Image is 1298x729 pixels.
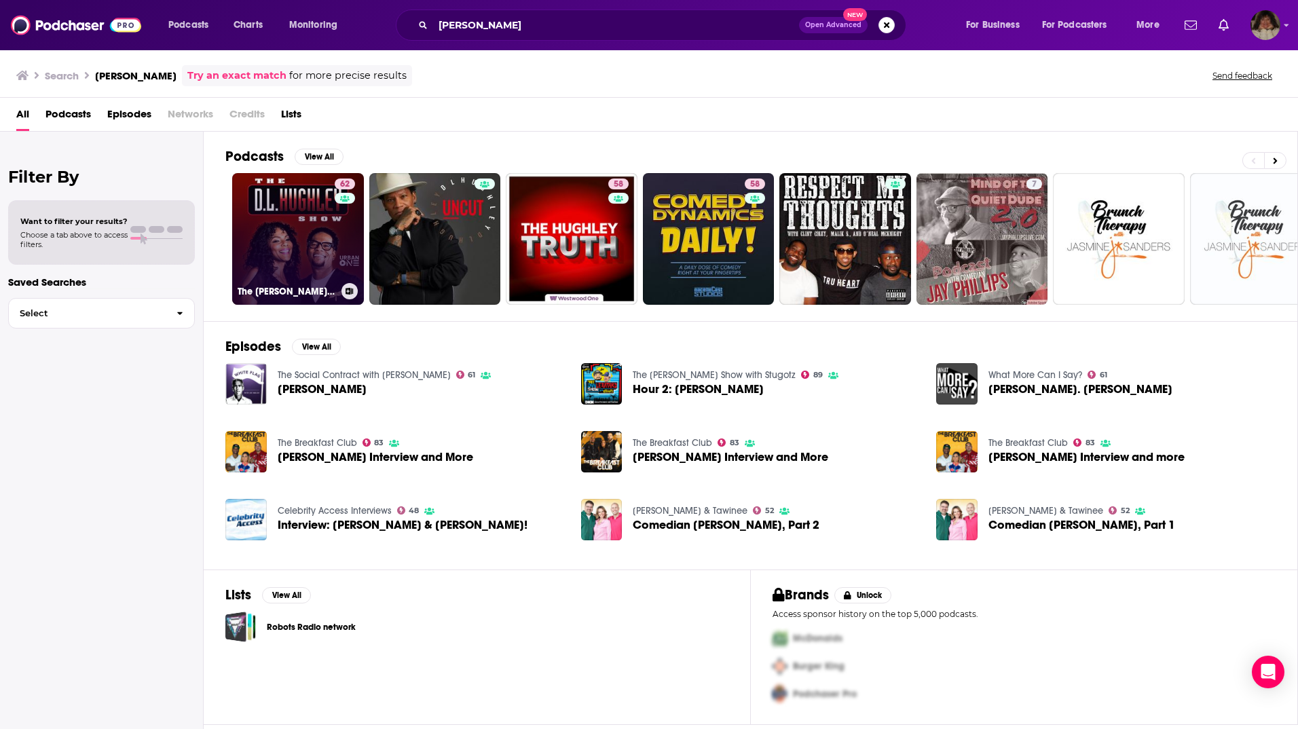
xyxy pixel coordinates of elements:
[11,12,141,38] img: Podchaser - Follow, Share and Rate Podcasts
[988,369,1082,381] a: What More Can I Say?
[633,369,796,381] a: The Dan Le Batard Show with Stugotz
[957,14,1037,36] button: open menu
[159,14,226,36] button: open menu
[278,384,367,395] a: DL Hughley
[20,217,128,226] span: Want to filter your results?
[278,384,367,395] span: [PERSON_NAME]
[280,14,355,36] button: open menu
[1088,371,1107,379] a: 61
[1136,16,1160,35] span: More
[988,384,1172,395] span: [PERSON_NAME]. [PERSON_NAME]
[633,451,828,463] span: [PERSON_NAME] Interview and More
[45,103,91,131] a: Podcasts
[107,103,151,131] a: Episodes
[168,103,213,131] span: Networks
[506,173,637,305] a: 58
[1250,10,1280,40] span: Logged in as angelport
[409,508,419,514] span: 48
[813,372,823,378] span: 89
[799,17,868,33] button: Open AdvancedNew
[16,103,29,131] a: All
[936,363,978,405] img: Monique Vs. DL Hughley
[988,437,1068,449] a: The Breakfast Club
[936,499,978,540] img: Comedian DL Hughley, Part 1
[767,652,793,680] img: Second Pro Logo
[8,276,195,288] p: Saved Searches
[20,230,128,249] span: Choose a tab above to access filters.
[633,519,819,531] span: Comedian [PERSON_NAME], Part 2
[281,103,301,131] span: Lists
[267,620,356,635] a: Robots Radio network
[234,16,263,35] span: Charts
[278,519,527,531] span: Interview: [PERSON_NAME] & [PERSON_NAME]!
[187,68,286,83] a: Try an exact match
[801,371,823,379] a: 89
[363,438,384,447] a: 83
[225,338,281,355] h2: Episodes
[45,69,79,82] h3: Search
[278,369,451,381] a: The Social Contract with Joe Walsh
[730,440,739,446] span: 83
[633,451,828,463] a: DL Hughley Interview and More
[581,499,623,540] img: Comedian DL Hughley, Part 2
[456,371,476,379] a: 61
[643,173,775,305] a: 58
[8,298,195,329] button: Select
[225,363,267,405] img: DL Hughley
[468,372,475,378] span: 61
[767,624,793,652] img: First Pro Logo
[793,688,857,700] span: Podchaser Pro
[750,178,760,191] span: 58
[225,148,284,165] h2: Podcasts
[232,173,364,305] a: 62The [PERSON_NAME] Show
[433,14,799,36] input: Search podcasts, credits, & more...
[745,179,765,189] a: 58
[278,505,392,517] a: Celebrity Access Interviews
[581,431,623,472] img: DL Hughley Interview and More
[633,384,764,395] a: Hour 2: DL Hughley
[278,451,473,463] a: Dl Hughley Interview and More
[289,16,337,35] span: Monitoring
[1026,179,1042,189] a: 7
[916,173,1048,305] a: 7
[225,14,271,36] a: Charts
[1250,10,1280,40] button: Show profile menu
[988,519,1175,531] a: Comedian DL Hughley, Part 1
[225,431,267,472] a: Dl Hughley Interview and More
[936,431,978,472] img: DL Hughley Interview and more
[753,506,774,515] a: 52
[289,68,407,83] span: for more precise results
[581,363,623,405] img: Hour 2: DL Hughley
[295,149,344,165] button: View All
[9,309,166,318] span: Select
[1033,14,1127,36] button: open menu
[335,179,355,189] a: 62
[633,437,712,449] a: The Breakfast Club
[633,519,819,531] a: Comedian DL Hughley, Part 2
[238,286,336,297] h3: The [PERSON_NAME] Show
[1073,438,1095,447] a: 83
[225,612,256,642] a: Robots Radio network
[225,499,267,540] img: Interview: Renee & DL Hughley!
[374,440,384,446] span: 83
[409,10,919,41] div: Search podcasts, credits, & more...
[278,519,527,531] a: Interview: Renee & DL Hughley!
[633,384,764,395] span: Hour 2: [PERSON_NAME]
[278,451,473,463] span: [PERSON_NAME] Interview and More
[225,586,251,603] h2: Lists
[718,438,739,447] a: 83
[988,451,1185,463] span: [PERSON_NAME] Interview and more
[1213,14,1234,37] a: Show notifications dropdown
[767,680,793,708] img: Third Pro Logo
[225,586,311,603] a: ListsView All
